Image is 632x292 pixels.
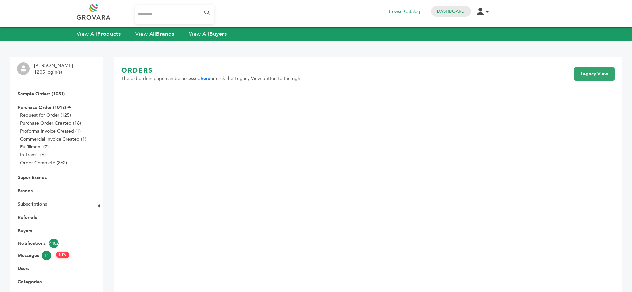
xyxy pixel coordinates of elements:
[121,66,303,75] h1: ORDERS
[209,30,227,38] strong: Buyers
[18,104,66,111] a: Purchase Order (1018)
[97,30,121,38] strong: Products
[34,62,78,75] li: [PERSON_NAME] - 1205 login(s)
[20,120,81,126] a: Purchase Order Created (16)
[18,228,32,234] a: Buyers
[18,251,85,260] a: Messages11 NEW
[49,239,59,248] span: 4482
[437,8,465,14] a: Dashboard
[18,265,29,272] a: Users
[387,8,420,15] a: Browse Catalog
[20,152,46,158] a: In-Transit (6)
[18,174,47,181] a: Super Brands
[20,160,67,166] a: Order Complete (862)
[135,30,174,38] a: View AllBrands
[20,144,49,150] a: Fulfillment (7)
[18,201,47,207] a: Subscriptions
[77,30,121,38] a: View AllProducts
[189,30,227,38] a: View AllBuyers
[135,5,214,24] input: Search...
[42,251,51,260] span: 11
[201,75,210,82] a: here
[574,67,615,81] a: Legacy View
[20,136,86,142] a: Commercial Invoice Created (1)
[20,112,71,118] a: Request for Order (125)
[18,214,37,221] a: Referrals
[156,30,174,38] strong: Brands
[18,279,42,285] a: Categories
[17,62,30,75] img: profile.png
[20,128,81,134] a: Proforma Invoice Created (1)
[56,252,69,258] span: NEW
[121,75,303,82] span: The old orders page can be accessed or click the Legacy View button to the right.
[18,239,85,248] a: Notifications4482
[18,91,65,97] a: Sample Orders (1031)
[18,188,33,194] a: Brands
